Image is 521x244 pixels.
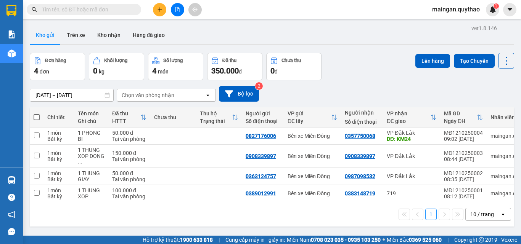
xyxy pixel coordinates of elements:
span: ⚪️ [383,238,385,241]
span: search [32,7,37,12]
div: Bất kỳ [47,156,70,162]
sup: 2 [255,82,263,90]
div: 08:12 [DATE] [444,193,483,199]
button: Lên hàng [415,54,450,68]
div: Người gửi [246,110,280,116]
span: đ [275,69,278,75]
div: 1 THUNG GIAY [78,170,105,182]
div: 100.000 đ [112,187,146,193]
div: 0908339897 [246,153,276,159]
button: Chưa thu0đ [266,53,322,80]
div: Tại văn phòng [112,156,146,162]
div: DĐ: KM24 [387,136,436,142]
button: caret-down [503,3,516,16]
div: 0363124757 [246,173,276,179]
input: Select a date range. [30,89,113,101]
div: MĐ1210250003 [444,150,483,156]
th: Toggle SortBy [383,107,440,128]
strong: 0708 023 035 - 0935 103 250 [311,237,381,243]
div: Bến xe Miền Đông [288,133,337,139]
div: Chưa thu [281,58,301,63]
div: Trạng thái [200,118,232,124]
span: 1 [495,3,497,9]
div: 1 món [47,170,70,176]
div: Ngày ĐH [444,118,477,124]
th: Toggle SortBy [284,107,341,128]
span: message [8,228,15,235]
th: Toggle SortBy [108,107,150,128]
img: icon-new-feature [489,6,496,13]
div: 719 [387,190,436,196]
div: ver 1.8.146 [471,24,497,32]
div: Chi tiết [47,114,70,120]
svg: open [205,92,211,98]
span: aim [192,7,198,12]
div: 0827176006 [246,133,276,139]
div: Tại văn phòng [112,176,146,182]
img: warehouse-icon [8,176,16,184]
div: 50.000 đ [112,130,146,136]
div: 1 THUNG XOP DONG LANH [78,147,105,165]
span: Cung cấp máy in - giấy in: [225,236,285,244]
svg: open [500,211,506,217]
button: Kho gửi [30,26,61,44]
img: warehouse-icon [8,49,16,57]
div: Tại văn phòng [112,136,146,142]
div: VP Đắk Lắk [387,130,436,136]
strong: 0369 525 060 [409,237,442,243]
div: 10 / trang [470,211,494,218]
span: 350.000 [211,66,239,75]
div: 1 THUNG XOP [78,187,105,199]
button: Đã thu350.000đ [207,53,262,80]
div: Mã GD [444,110,477,116]
div: 0908339897 [345,153,375,159]
div: VP Đắk Lắk [387,153,436,159]
span: | [219,236,220,244]
div: 08:44 [DATE] [444,156,483,162]
button: 1 [425,209,437,220]
span: notification [8,211,15,218]
span: ... [78,159,82,165]
div: ĐC giao [387,118,430,124]
th: Toggle SortBy [196,107,242,128]
div: 0987098532 [345,173,375,179]
div: Số lượng [163,58,183,63]
span: 0 [93,66,97,75]
div: Đã thu [222,58,236,63]
div: Tại văn phòng [112,193,146,199]
span: Hỗ trợ kỹ thuật: [143,236,213,244]
input: Tìm tên, số ĐT hoặc mã đơn [42,5,132,14]
span: caret-down [507,6,513,13]
span: 4 [34,66,38,75]
div: 0383148719 [345,190,375,196]
button: aim [188,3,202,16]
img: solution-icon [8,30,16,38]
div: Đơn hàng [45,58,66,63]
div: Bất kỳ [47,176,70,182]
div: Thu hộ [200,110,232,116]
div: Đã thu [112,110,140,116]
div: ĐC lấy [288,118,331,124]
button: Số lượng4món [148,53,203,80]
span: question-circle [8,194,15,201]
div: Bến xe Miền Đông [288,190,337,196]
button: Hàng đã giao [127,26,171,44]
button: Đơn hàng4đơn [30,53,85,80]
button: Tạo Chuyến [454,54,495,68]
button: file-add [171,3,184,16]
button: Kho nhận [91,26,127,44]
button: plus [153,3,166,16]
div: 0389012991 [246,190,276,196]
strong: 1900 633 818 [180,237,213,243]
div: VP nhận [387,110,430,116]
div: Chưa thu [154,114,192,120]
img: logo-vxr [6,5,16,16]
th: Toggle SortBy [440,107,487,128]
div: 1 món [47,187,70,193]
span: Miền Bắc [387,236,442,244]
div: 08:35 [DATE] [444,176,483,182]
sup: 1 [494,3,499,9]
div: MĐ1210250004 [444,130,483,136]
div: Ghi chú [78,118,105,124]
div: VP gửi [288,110,331,116]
